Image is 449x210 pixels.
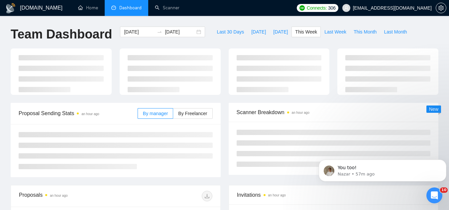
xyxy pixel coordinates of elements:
input: End date [165,28,195,35]
span: swap-right [157,29,162,35]
button: [DATE] [248,27,270,37]
button: This Week [291,27,321,37]
time: an hour ago [50,194,67,197]
span: Invitations [237,191,430,199]
span: Scanner Breakdown [237,108,431,116]
div: Proposals [19,191,116,201]
span: setting [436,5,446,11]
img: upwork-logo.png [299,5,305,11]
span: Proposal Sending Stats [19,109,138,117]
a: searchScanner [155,5,179,11]
span: 10 [440,187,448,193]
span: Connects: [307,4,327,12]
span: to [157,29,162,35]
span: Dashboard [119,5,142,11]
img: logo [5,3,16,14]
button: Last Month [380,27,410,37]
time: an hour ago [268,193,286,197]
button: This Month [350,27,380,37]
button: setting [436,3,446,13]
span: This Month [354,28,377,35]
span: This Week [295,28,317,35]
span: Last Month [384,28,407,35]
span: dashboard [111,5,116,10]
span: Last 30 Days [217,28,244,35]
a: homeHome [78,5,98,11]
span: Last Week [324,28,346,35]
iframe: Intercom live chat [426,187,442,203]
span: [DATE] [273,28,288,35]
h1: Team Dashboard [11,27,112,42]
time: an hour ago [292,111,309,114]
button: Last Week [321,27,350,37]
iframe: Intercom notifications message [316,146,449,192]
span: By Freelancer [178,111,207,116]
span: 306 [328,4,335,12]
time: an hour ago [81,112,99,116]
span: New [429,106,438,112]
span: [DATE] [251,28,266,35]
span: user [344,6,349,10]
button: Last 30 Days [213,27,248,37]
a: setting [436,5,446,11]
button: [DATE] [270,27,291,37]
input: Start date [124,28,154,35]
span: By manager [143,111,168,116]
